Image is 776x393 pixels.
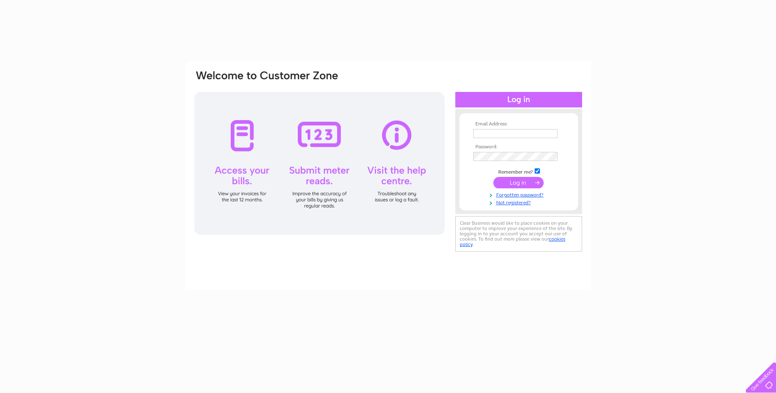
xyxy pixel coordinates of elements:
[473,198,566,206] a: Not registered?
[460,236,565,247] a: cookies policy
[471,121,566,127] th: Email Address:
[493,177,544,188] input: Submit
[471,167,566,175] td: Remember me?
[473,190,566,198] a: Forgotten password?
[471,144,566,150] th: Password:
[455,216,582,252] div: Clear Business would like to place cookies on your computer to improve your experience of the sit...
